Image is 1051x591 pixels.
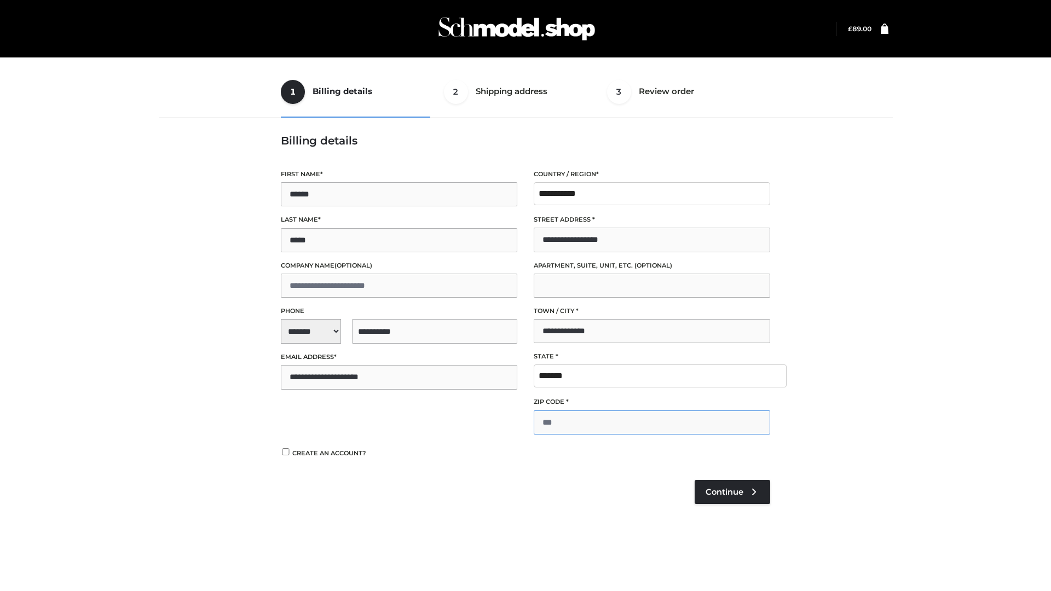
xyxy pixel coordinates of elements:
img: Schmodel Admin 964 [435,7,599,50]
label: ZIP Code [534,397,770,407]
h3: Billing details [281,134,770,147]
a: £89.00 [848,25,871,33]
a: Continue [695,480,770,504]
label: Company name [281,260,517,271]
label: Last name [281,215,517,225]
span: Create an account? [292,449,366,457]
label: Street address [534,215,770,225]
span: £ [848,25,852,33]
label: Town / City [534,306,770,316]
label: First name [281,169,517,179]
span: Continue [706,487,743,497]
label: Email address [281,352,517,362]
bdi: 89.00 [848,25,871,33]
label: Phone [281,306,517,316]
span: (optional) [334,262,372,269]
label: State [534,351,770,362]
label: Apartment, suite, unit, etc. [534,260,770,271]
span: (optional) [634,262,672,269]
label: Country / Region [534,169,770,179]
input: Create an account? [281,448,291,455]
